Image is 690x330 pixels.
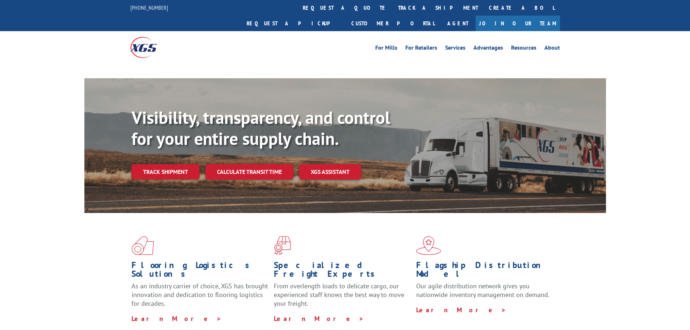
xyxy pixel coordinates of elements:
[440,16,476,31] a: Agent
[131,164,200,179] a: Track shipment
[274,282,411,314] p: From overlength loads to delicate cargo, our experienced staff knows the best way to move your fr...
[274,261,411,282] h1: Specialized Freight Experts
[416,236,441,255] img: xgs-icon-flagship-distribution-model-red
[299,164,361,180] a: XGS ASSISTANT
[131,106,390,150] b: Visibility, transparency, and control for your entire supply chain.
[416,282,549,299] span: Our agile distribution network gives you nationwide inventory management on demand.
[131,236,154,255] img: xgs-icon-total-supply-chain-intelligence-red
[274,236,291,255] img: xgs-icon-focused-on-flooring-red
[131,314,222,323] a: Learn More >
[511,45,536,53] a: Resources
[131,261,268,282] h1: Flooring Logistics Solutions
[416,261,553,282] h1: Flagship Distribution Model
[445,45,465,53] a: Services
[473,45,503,53] a: Advantages
[416,306,506,314] a: Learn More >
[346,16,440,31] a: Customer Portal
[405,45,437,53] a: For Retailers
[241,16,346,31] a: Request a pickup
[131,282,268,308] span: As an industry carrier of choice, XGS has brought innovation and dedication to flooring logistics...
[274,314,364,323] a: Learn More >
[130,4,168,11] a: [PHONE_NUMBER]
[544,45,560,53] a: About
[375,45,397,53] a: For Mills
[205,164,293,180] a: Calculate transit time
[476,16,560,31] a: Join Our Team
